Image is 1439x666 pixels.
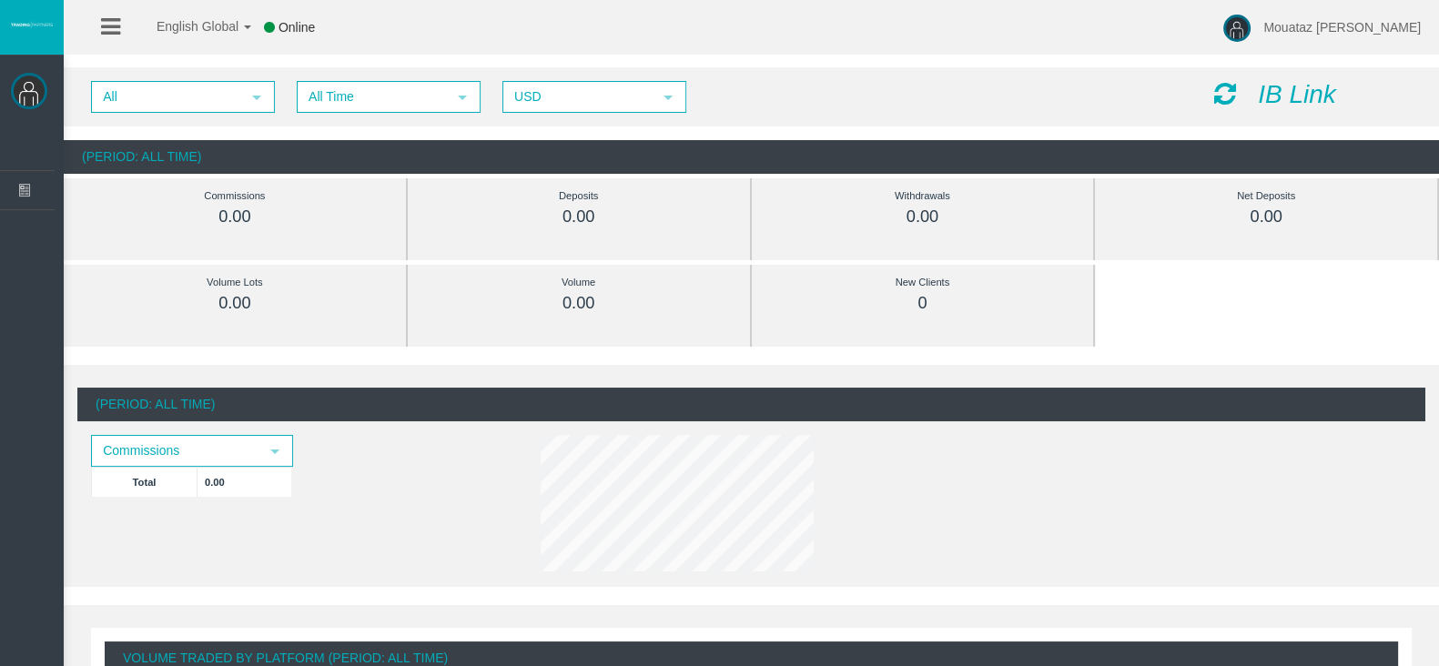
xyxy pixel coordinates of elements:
[455,90,470,105] span: select
[449,207,709,227] div: 0.00
[661,90,675,105] span: select
[1136,186,1396,207] div: Net Deposits
[105,207,365,227] div: 0.00
[93,83,240,111] span: All
[299,83,446,111] span: All Time
[449,186,709,207] div: Deposits
[793,186,1053,207] div: Withdrawals
[1136,207,1396,227] div: 0.00
[504,83,652,111] span: USD
[1263,20,1421,35] span: Mouataz [PERSON_NAME]
[64,140,1439,174] div: (Period: All Time)
[1223,15,1251,42] img: user-image
[1214,81,1236,106] i: Reload Dashboard
[793,207,1053,227] div: 0.00
[92,467,198,497] td: Total
[793,293,1053,314] div: 0
[793,272,1053,293] div: New Clients
[77,388,1425,421] div: (Period: All Time)
[9,21,55,28] img: logo.svg
[1258,80,1336,108] i: IB Link
[279,20,315,35] span: Online
[133,19,238,34] span: English Global
[198,467,292,497] td: 0.00
[93,437,258,465] span: Commissions
[105,293,365,314] div: 0.00
[268,444,282,459] span: select
[449,272,709,293] div: Volume
[105,272,365,293] div: Volume Lots
[105,186,365,207] div: Commissions
[249,90,264,105] span: select
[449,293,709,314] div: 0.00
